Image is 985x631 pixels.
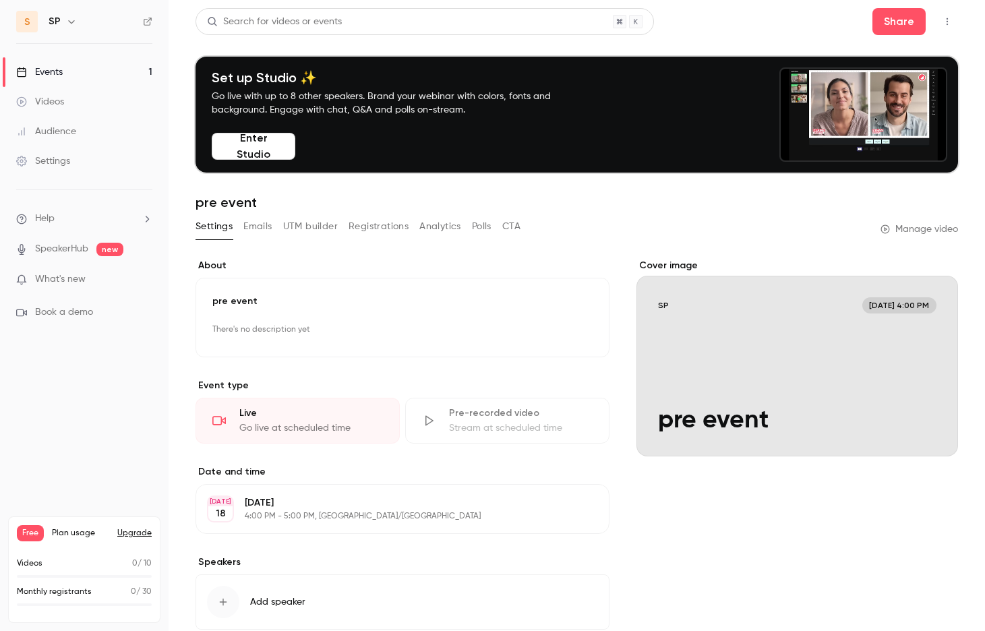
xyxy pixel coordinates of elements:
[35,212,55,226] span: Help
[239,421,383,435] div: Go live at scheduled time
[24,15,30,29] span: S
[196,555,609,569] label: Speakers
[212,69,583,86] h4: Set up Studio ✨
[243,216,272,237] button: Emails
[636,259,958,456] section: Cover image
[16,95,64,109] div: Videos
[35,305,93,320] span: Book a demo
[196,259,609,272] label: About
[212,90,583,117] p: Go live with up to 8 other speakers. Brand your webinar with colors, fonts and background. Engage...
[117,528,152,539] button: Upgrade
[49,15,61,28] h6: SP
[245,496,538,510] p: [DATE]
[207,15,342,29] div: Search for videos or events
[872,8,926,35] button: Share
[17,525,44,541] span: Free
[245,511,538,522] p: 4:00 PM - 5:00 PM, [GEOGRAPHIC_DATA]/[GEOGRAPHIC_DATA]
[132,558,152,570] p: / 10
[419,216,461,237] button: Analytics
[17,558,42,570] p: Videos
[212,319,593,340] p: There's no description yet
[636,259,958,272] label: Cover image
[880,222,958,236] a: Manage video
[35,272,86,287] span: What's new
[196,216,233,237] button: Settings
[502,216,520,237] button: CTA
[196,379,609,392] p: Event type
[16,154,70,168] div: Settings
[449,421,593,435] div: Stream at scheduled time
[212,295,593,308] p: pre event
[35,242,88,256] a: SpeakerHub
[283,216,338,237] button: UTM builder
[16,65,63,79] div: Events
[96,243,123,256] span: new
[131,588,136,596] span: 0
[132,560,138,568] span: 0
[239,407,383,420] div: Live
[405,398,609,444] div: Pre-recorded videoStream at scheduled time
[472,216,491,237] button: Polls
[16,125,76,138] div: Audience
[250,595,305,609] span: Add speaker
[17,586,92,598] p: Monthly registrants
[196,398,400,444] div: LiveGo live at scheduled time
[52,528,109,539] span: Plan usage
[196,574,609,630] button: Add speaker
[208,497,233,506] div: [DATE]
[131,586,152,598] p: / 30
[136,274,152,286] iframe: Noticeable Trigger
[216,507,226,520] p: 18
[196,465,609,479] label: Date and time
[196,194,958,210] h1: pre event
[449,407,593,420] div: Pre-recorded video
[212,133,295,160] button: Enter Studio
[16,212,152,226] li: help-dropdown-opener
[349,216,409,237] button: Registrations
